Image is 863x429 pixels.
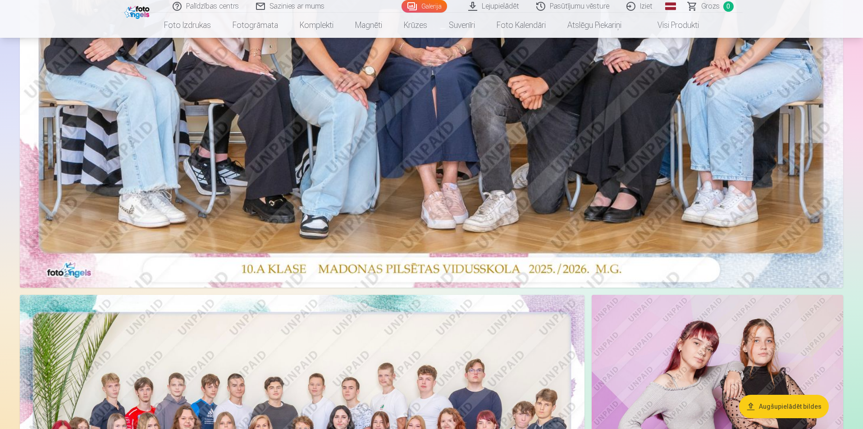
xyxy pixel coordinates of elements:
button: Augšupielādēt bildes [739,395,829,418]
span: 0 [723,1,734,12]
a: Foto kalendāri [486,13,557,38]
img: /fa1 [124,4,152,19]
a: Visi produkti [632,13,710,38]
a: Krūzes [393,13,438,38]
a: Komplekti [289,13,344,38]
a: Suvenīri [438,13,486,38]
a: Fotogrāmata [222,13,289,38]
a: Atslēgu piekariņi [557,13,632,38]
a: Foto izdrukas [153,13,222,38]
a: Magnēti [344,13,393,38]
span: Grozs [701,1,720,12]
